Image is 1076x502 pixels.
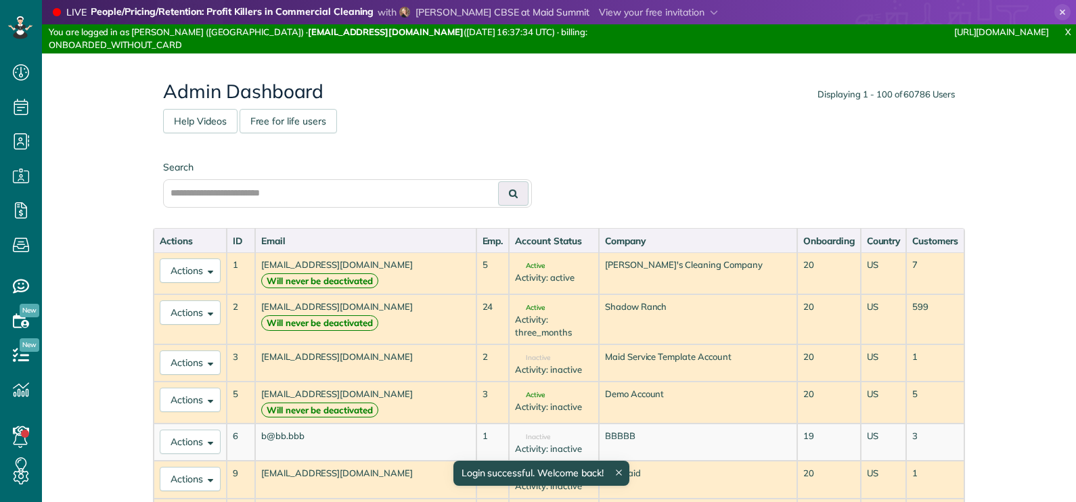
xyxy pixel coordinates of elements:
span: New [20,304,39,317]
button: Actions [160,300,221,325]
span: Active [515,304,545,311]
td: 5 [227,382,255,424]
img: sharon-l-cowan-cbse-07ff1a16c6eca22f5a671ec2db1f15d99b5fdb5d1a005d855bb838e052cce1b6.jpg [399,7,410,18]
div: Activity: inactive [515,442,592,455]
td: 20 [797,461,861,498]
span: [PERSON_NAME] CBSE at Maid Summit [416,6,589,18]
a: [URL][DOMAIN_NAME] [954,26,1049,37]
span: Active [515,392,545,398]
td: 7 [906,252,964,294]
div: Activity: inactive [515,363,592,376]
td: 1 [476,424,510,461]
h2: Admin Dashboard [163,81,955,102]
div: ID [233,234,249,248]
td: Demo Account [599,382,797,424]
div: Login successful. Welcome back! [453,461,629,486]
td: 20 [797,344,861,382]
label: Search [163,160,532,174]
td: b@bb.bbb [255,424,476,461]
div: Displaying 1 - 100 of 60786 Users [817,88,955,101]
td: [EMAIL_ADDRESS][DOMAIN_NAME] [255,344,476,382]
a: X [1060,24,1076,40]
div: Activity: inactive [515,401,592,413]
div: Account Status [515,234,592,248]
button: Actions [160,430,221,454]
td: 3 [476,382,510,424]
span: with [378,6,397,18]
td: 599 [906,294,964,344]
td: 24 [476,294,510,344]
div: Activity: inactive [515,480,592,493]
button: Actions [160,350,221,375]
strong: Will never be deactivated [261,273,378,289]
strong: [EMAIL_ADDRESS][DOMAIN_NAME] [308,26,464,37]
div: Activity: active [515,271,592,284]
td: 19 [797,424,861,461]
div: Onboarding [803,234,855,248]
td: US [861,382,907,424]
button: Actions [160,467,221,491]
a: Free for life users [240,109,337,133]
td: Shadow Ranch [599,294,797,344]
td: BBBBB [599,424,797,461]
span: Inactive [515,434,550,440]
td: 3 [906,424,964,461]
div: Country [867,234,901,248]
td: 1 [906,461,964,498]
div: Email [261,234,470,248]
td: 20 [797,252,861,294]
td: 9 [227,461,255,498]
td: ZenMaid [599,461,797,498]
td: [EMAIL_ADDRESS][DOMAIN_NAME] [255,382,476,424]
span: Active [515,263,545,269]
span: Inactive [515,355,550,361]
button: Actions [160,388,221,412]
td: [EMAIL_ADDRESS][DOMAIN_NAME] [255,461,476,498]
div: You are logged in as [PERSON_NAME] ([GEOGRAPHIC_DATA]) · ([DATE] 16:37:34 UTC) · billing: ONBOARD... [42,24,715,53]
div: Actions [160,234,221,248]
span: New [20,338,39,352]
td: 2 [227,294,255,344]
td: US [861,252,907,294]
td: 6 [227,424,255,461]
td: 5 [906,382,964,424]
td: [EMAIL_ADDRESS][DOMAIN_NAME] [255,294,476,344]
strong: Will never be deactivated [261,403,378,418]
td: Maid Service Template Account [599,344,797,382]
td: US [861,294,907,344]
td: US [861,461,907,498]
td: 1 [227,252,255,294]
td: 1 [906,344,964,382]
div: Company [605,234,791,248]
td: [EMAIL_ADDRESS][DOMAIN_NAME] [255,252,476,294]
td: 5 [476,252,510,294]
div: Emp. [483,234,503,248]
td: 20 [797,382,861,424]
td: US [861,344,907,382]
td: 3 [227,344,255,382]
div: Customers [912,234,958,248]
strong: Will never be deactivated [261,315,378,331]
td: 20 [797,294,861,344]
div: Activity: three_months [515,313,592,338]
a: Help Videos [163,109,238,133]
td: 2 [476,344,510,382]
td: US [861,424,907,461]
button: Actions [160,258,221,283]
td: [PERSON_NAME]'s Cleaning Company [599,252,797,294]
